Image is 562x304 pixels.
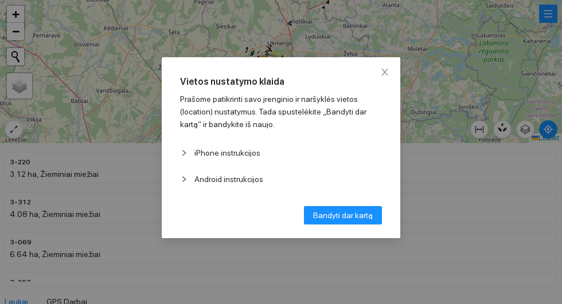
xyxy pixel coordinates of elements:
[180,94,366,129] span: Prašome patikrinti savo įrenginio ir naršyklės vietos (location) nustatymus. Tada spustelėkite „B...
[180,76,382,88] span: Vietos nustatymo klaida
[194,147,381,159] span: iPhone instrukcijos
[380,68,389,77] span: close
[181,176,188,183] span: right
[304,206,382,224] button: Bandyti dar kartą
[181,149,188,156] span: right
[369,57,400,88] button: Close
[313,209,373,222] span: Bandyti dar kartą
[194,173,381,185] span: Android instrukcijos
